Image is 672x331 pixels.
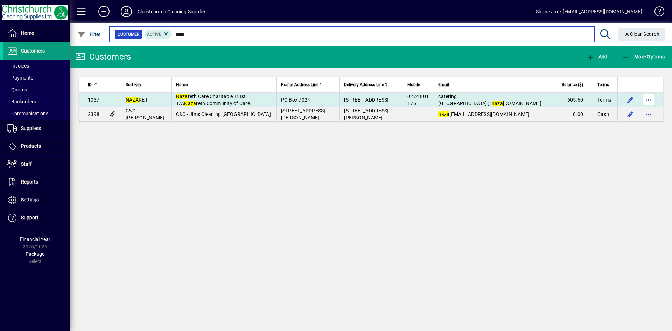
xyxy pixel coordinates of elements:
[21,48,45,54] span: Customers
[176,94,250,106] span: reth Care Charitable Trust T/A reth Community of Care
[21,161,32,167] span: Staff
[3,191,70,209] a: Settings
[438,111,449,117] em: naza
[184,101,196,106] em: Naza
[536,6,642,17] div: Shane Jack [EMAIL_ADDRESS][DOMAIN_NAME]
[649,1,663,24] a: Knowledge Base
[643,109,654,120] button: More options
[551,107,593,121] td: 0.00
[76,28,103,41] button: Filter
[3,156,70,173] a: Staff
[20,236,50,242] span: Financial Year
[21,215,38,220] span: Support
[407,81,429,89] div: Mobile
[126,81,141,89] span: Sort Key
[344,81,387,89] span: Delivery Address Line 1
[3,84,70,96] a: Quotes
[492,101,503,106] em: naza
[3,108,70,119] a: Communications
[407,81,420,89] span: Mobile
[438,81,547,89] div: Email
[281,81,322,89] span: Postal Address Line 1
[77,32,101,37] span: Filter
[7,99,36,104] span: Backorders
[7,111,48,116] span: Communications
[21,197,39,202] span: Settings
[625,109,636,120] button: Edit
[88,97,99,103] span: 1037
[88,81,99,89] div: ID
[584,50,609,63] button: Add
[586,54,607,60] span: Add
[281,108,325,120] span: [STREET_ADDRESS][PERSON_NAME]
[126,108,164,120] span: C&C-[PERSON_NAME]
[88,81,92,89] span: ID
[147,32,161,37] span: Active
[618,28,665,41] button: Clear
[126,97,148,103] span: RET
[176,81,188,89] span: Name
[597,96,611,103] span: Terms
[555,81,589,89] div: Balance ($)
[3,60,70,72] a: Invoices
[118,31,139,38] span: Customer
[144,30,172,39] mat-chip: Activation Status: Active
[21,125,41,131] span: Suppliers
[115,5,138,18] button: Profile
[3,96,70,108] a: Backorders
[93,5,115,18] button: Add
[643,94,654,105] button: More options
[438,111,530,117] span: [EMAIL_ADDRESS][DOMAIN_NAME]
[88,111,99,117] span: 2398
[597,81,609,89] span: Terms
[621,50,667,63] button: More Options
[21,30,34,36] span: Home
[7,87,27,92] span: Quotes
[407,94,429,106] span: 0274 801 176
[3,72,70,84] a: Payments
[551,93,593,107] td: 605.60
[7,75,33,81] span: Payments
[622,54,665,60] span: More Options
[597,111,609,118] span: Cash
[625,94,636,105] button: Edit
[21,143,41,149] span: Products
[344,97,388,103] span: [STREET_ADDRESS]
[21,179,38,185] span: Reports
[3,25,70,42] a: Home
[3,138,70,155] a: Products
[438,94,541,106] span: catering.[GEOGRAPHIC_DATA]@ [DOMAIN_NAME]
[126,97,139,103] em: NAZA
[7,63,29,69] span: Invoices
[562,81,583,89] span: Balance ($)
[624,31,660,37] span: Clear Search
[26,251,44,257] span: Package
[3,209,70,227] a: Support
[3,120,70,137] a: Suppliers
[3,173,70,191] a: Reports
[176,111,271,117] span: C&C - Jims Cleaning [GEOGRAPHIC_DATA]
[138,6,206,17] div: Christchurch Cleaning Supplies
[344,108,388,120] span: [STREET_ADDRESS][PERSON_NAME]
[75,51,131,62] div: Customers
[281,97,310,103] span: PO Box 7024
[176,81,272,89] div: Name
[176,94,188,99] em: Naza
[438,81,449,89] span: Email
